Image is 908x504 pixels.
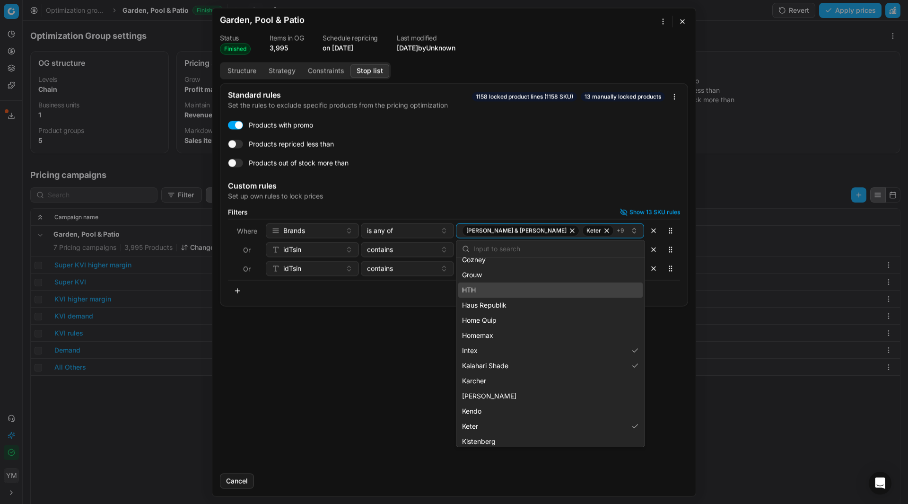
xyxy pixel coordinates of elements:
span: Gozney [462,255,486,265]
span: contains [367,245,393,254]
span: Intex [462,346,478,355]
span: Or [243,246,251,254]
dt: Status [220,35,251,41]
button: Show 13 SKU rules [620,208,680,216]
span: Grouw [462,270,482,280]
span: [PERSON_NAME] [462,391,516,401]
div: Custom rules [228,182,680,189]
span: Karcher [462,376,486,386]
p: [DATE] by Unknown [397,43,455,53]
span: Homemax [462,331,493,340]
label: Products with promo [249,120,313,130]
button: Cancel [220,473,254,488]
span: Kendo [462,407,481,416]
div: Set the rules to exclude specific products from the pricing optimization [228,100,470,110]
dt: Last modified [397,35,455,41]
span: [PERSON_NAME] & [PERSON_NAME] [466,227,567,234]
span: idTsin [283,264,301,273]
span: Kalahari Shade [462,361,508,371]
dt: Schedule repricing [323,35,378,41]
span: + 9 [617,227,624,234]
span: Keter [586,227,601,234]
span: is any of [367,226,393,235]
button: Constraints [302,64,350,78]
span: idTsin [283,245,301,254]
span: HTH [462,285,476,295]
button: Stop list [350,64,389,78]
button: Structure [221,64,262,78]
div: Standard rules [228,91,470,98]
dt: Items in OG [270,35,304,41]
span: Brands [283,226,305,235]
span: 13 manually locked products [581,92,665,101]
span: Finished [220,43,251,54]
label: Filters [228,209,248,215]
span: Where [237,227,257,235]
span: 1158 locked product lines (1158 SKU) [472,92,577,101]
span: on [DATE] [323,44,353,52]
label: Products repriced less than [249,139,334,149]
button: [PERSON_NAME] & [PERSON_NAME]Keter+9 [456,223,644,238]
h2: Garden, Pool & Patio [220,16,305,24]
span: contains [367,264,393,273]
span: Kistenberg [462,437,496,446]
div: Suggestions [456,257,645,447]
button: Strategy [262,64,302,78]
span: Or [243,265,251,273]
span: Home Quip [462,316,497,325]
span: 3,995 [270,44,288,52]
input: Input to search [473,239,639,258]
span: Keter [462,422,478,431]
div: Set up own rules to lock prices [228,191,680,201]
label: Products out of stock more than [249,158,349,168]
span: Haus Republik [462,301,506,310]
